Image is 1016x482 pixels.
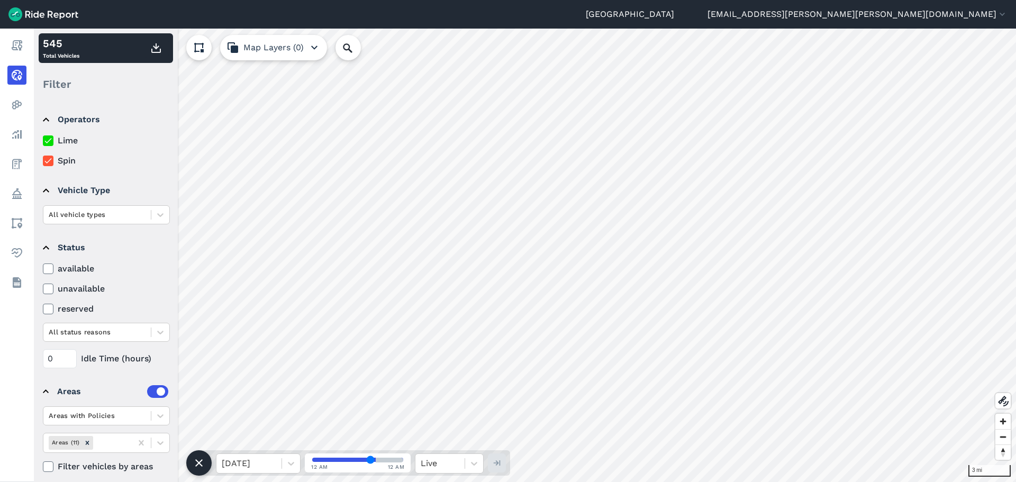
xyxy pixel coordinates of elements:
[39,68,173,101] div: Filter
[995,414,1011,429] button: Zoom in
[220,35,327,60] button: Map Layers (0)
[43,377,168,406] summary: Areas
[7,36,26,55] a: Report
[995,429,1011,444] button: Zoom out
[43,303,170,315] label: reserved
[7,125,26,144] a: Analyze
[57,385,168,398] div: Areas
[335,35,378,60] input: Search Location or Vehicles
[311,463,328,471] span: 12 AM
[7,66,26,85] a: Realtime
[995,444,1011,460] button: Reset bearing to north
[7,184,26,203] a: Policy
[7,273,26,292] a: Datasets
[43,460,170,473] label: Filter vehicles by areas
[81,436,93,449] div: Remove Areas (11)
[49,436,81,449] div: Areas (11)
[34,29,1016,482] canvas: Map
[43,35,79,61] div: Total Vehicles
[7,154,26,174] a: Fees
[43,349,170,368] div: Idle Time (hours)
[7,243,26,262] a: Health
[707,8,1008,21] button: [EMAIL_ADDRESS][PERSON_NAME][PERSON_NAME][DOMAIN_NAME]
[7,95,26,114] a: Heatmaps
[8,7,78,21] img: Ride Report
[43,262,170,275] label: available
[43,176,168,205] summary: Vehicle Type
[586,8,674,21] a: [GEOGRAPHIC_DATA]
[43,233,168,262] summary: Status
[43,35,79,51] div: 545
[43,134,170,147] label: Lime
[43,105,168,134] summary: Operators
[43,283,170,295] label: unavailable
[388,463,405,471] span: 12 AM
[968,465,1011,477] div: 3 mi
[7,214,26,233] a: Areas
[43,154,170,167] label: Spin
